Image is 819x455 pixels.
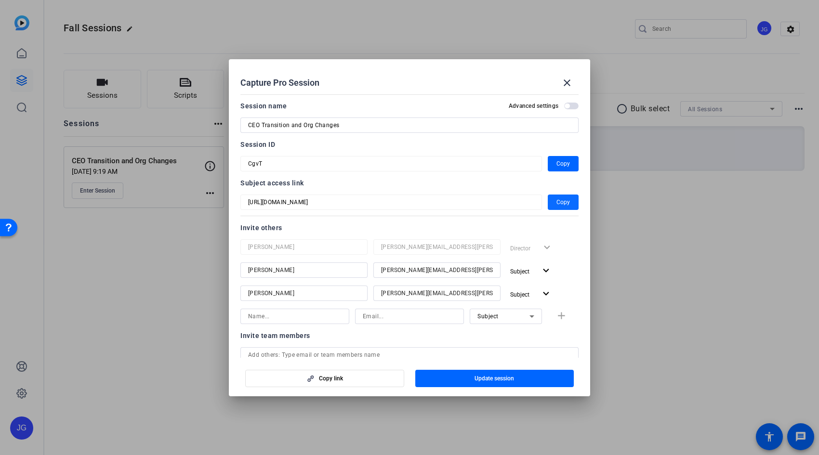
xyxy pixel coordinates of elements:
input: Session OTP [248,158,534,169]
input: Email... [363,311,456,322]
input: Name... [248,287,360,299]
mat-icon: expand_more [540,265,552,277]
mat-icon: close [561,77,573,89]
span: Subject [510,291,529,298]
button: Subject [506,286,556,303]
span: Copy [556,158,570,169]
button: Update session [415,370,574,387]
span: Copy [556,196,570,208]
button: Copy [548,195,579,210]
input: Email... [381,287,493,299]
div: Capture Pro Session [240,71,579,94]
span: Subject [477,313,499,320]
input: Email... [381,264,493,276]
input: Enter Session Name [248,119,571,131]
div: Session name [240,100,287,112]
div: Invite team members [240,330,579,341]
div: Subject access link [240,177,579,189]
input: Name... [248,311,342,322]
input: Add others: Type email or team members name [248,349,571,361]
button: Copy link [245,370,404,387]
input: Email... [381,241,493,253]
mat-icon: expand_more [540,288,552,300]
div: Invite others [240,222,579,234]
input: Name... [248,264,360,276]
h2: Advanced settings [509,102,558,110]
button: Copy [548,156,579,171]
input: Session OTP [248,196,534,208]
input: Name... [248,241,360,253]
span: Copy link [319,375,343,382]
button: Subject [506,262,556,280]
span: Subject [510,268,529,275]
div: Session ID [240,139,579,150]
span: Update session [475,375,514,382]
